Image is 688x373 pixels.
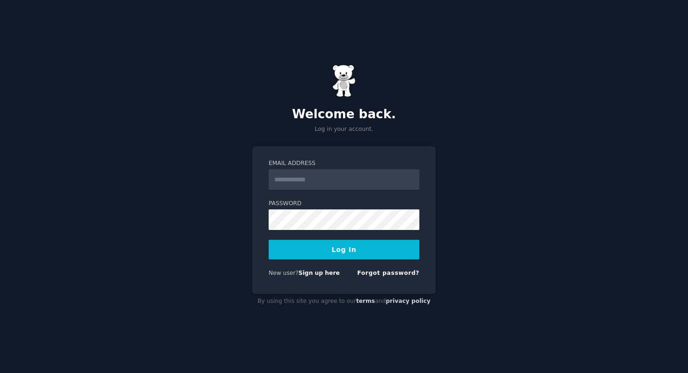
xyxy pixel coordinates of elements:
label: Password [269,200,419,208]
img: Gummy Bear [332,65,356,97]
span: New user? [269,270,299,276]
a: terms [356,298,375,304]
a: Forgot password? [357,270,419,276]
a: Sign up here [299,270,340,276]
a: privacy policy [386,298,431,304]
label: Email Address [269,159,419,168]
div: By using this site you agree to our and [252,294,436,309]
button: Log In [269,240,419,259]
h2: Welcome back. [252,107,436,122]
p: Log in your account. [252,125,436,134]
